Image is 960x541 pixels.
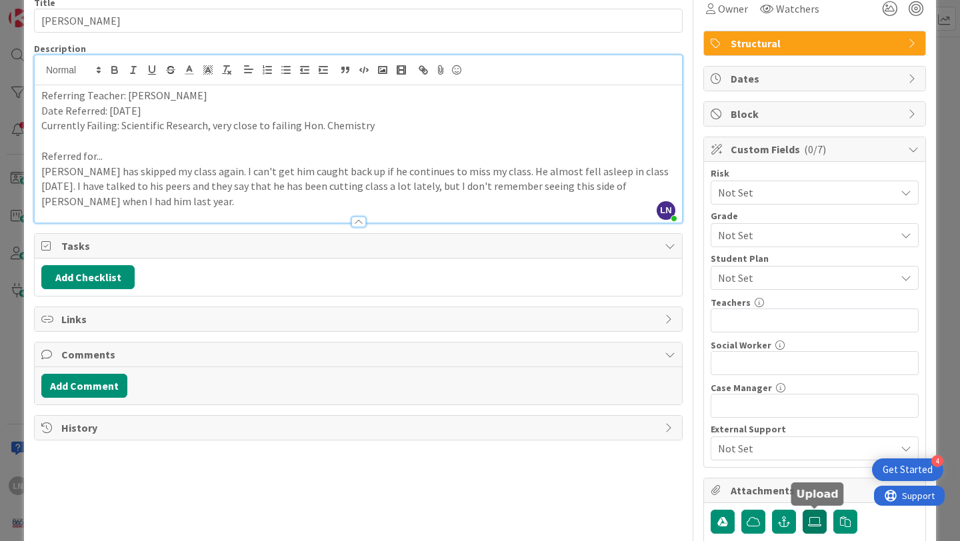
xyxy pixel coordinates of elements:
[41,149,675,164] p: Referred for...
[34,43,86,55] span: Description
[711,339,771,351] label: Social Worker
[41,164,675,209] p: [PERSON_NAME] has skipped my class again. I can't get him caught back up if he continues to miss ...
[718,226,889,245] span: Not Set
[711,254,919,263] div: Student Plan
[34,9,683,33] input: type card name here...
[41,374,127,398] button: Add Comment
[776,1,819,17] span: Watchers
[711,169,919,178] div: Risk
[731,35,901,51] span: Structural
[711,424,919,434] div: External Support
[61,311,658,327] span: Links
[41,88,675,103] p: Referring Teacher: [PERSON_NAME]
[731,71,901,87] span: Dates
[41,103,675,119] p: Date Referred: [DATE]
[41,118,675,133] p: Currently Failing: Scientific Research, very close to failing Hon. Chemistry
[731,482,901,498] span: Attachments
[718,183,889,202] span: Not Set
[28,2,61,18] span: Support
[931,455,943,467] div: 4
[41,265,135,289] button: Add Checklist
[718,1,748,17] span: Owner
[797,488,839,500] h5: Upload
[731,106,901,122] span: Block
[872,458,943,481] div: Open Get Started checklist, remaining modules: 4
[61,420,658,436] span: History
[657,201,675,220] span: LN
[883,463,933,476] div: Get Started
[804,143,826,156] span: ( 0/7 )
[711,382,772,394] label: Case Manager
[718,440,895,456] span: Not Set
[61,346,658,362] span: Comments
[718,270,895,286] span: Not Set
[731,141,901,157] span: Custom Fields
[711,211,919,221] div: Grade
[61,238,658,254] span: Tasks
[711,296,751,308] label: Teachers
